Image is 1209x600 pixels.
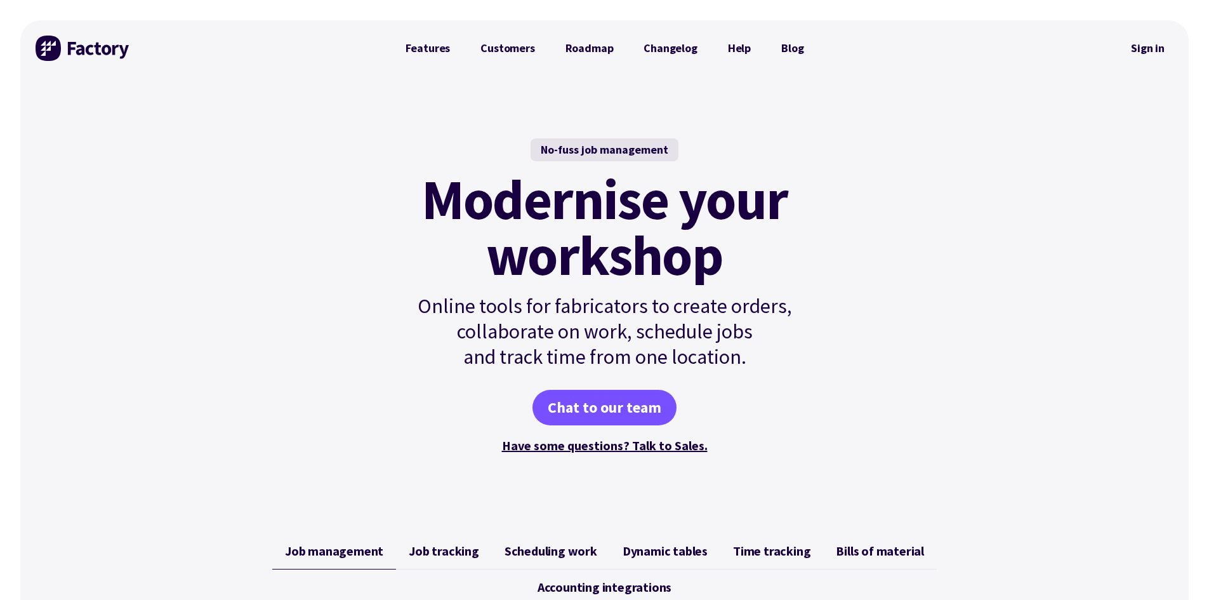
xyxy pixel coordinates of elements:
[1122,34,1173,63] a: Sign in
[766,36,819,61] a: Blog
[628,36,712,61] a: Changelog
[550,36,629,61] a: Roadmap
[390,36,466,61] a: Features
[390,293,819,370] p: Online tools for fabricators to create orders, collaborate on work, schedule jobs and track time ...
[390,36,819,61] nav: Primary Navigation
[836,543,924,559] span: Bills of material
[36,36,131,61] img: Factory
[623,543,708,559] span: Dynamic tables
[285,543,383,559] span: Job management
[531,138,678,161] div: No-fuss job management
[465,36,550,61] a: Customers
[505,543,597,559] span: Scheduling work
[713,36,766,61] a: Help
[532,390,677,425] a: Chat to our team
[538,580,671,595] span: Accounting integrations
[409,543,479,559] span: Job tracking
[421,171,788,283] mark: Modernise your workshop
[1122,34,1173,63] nav: Secondary Navigation
[733,543,810,559] span: Time tracking
[502,437,708,453] a: Have some questions? Talk to Sales.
